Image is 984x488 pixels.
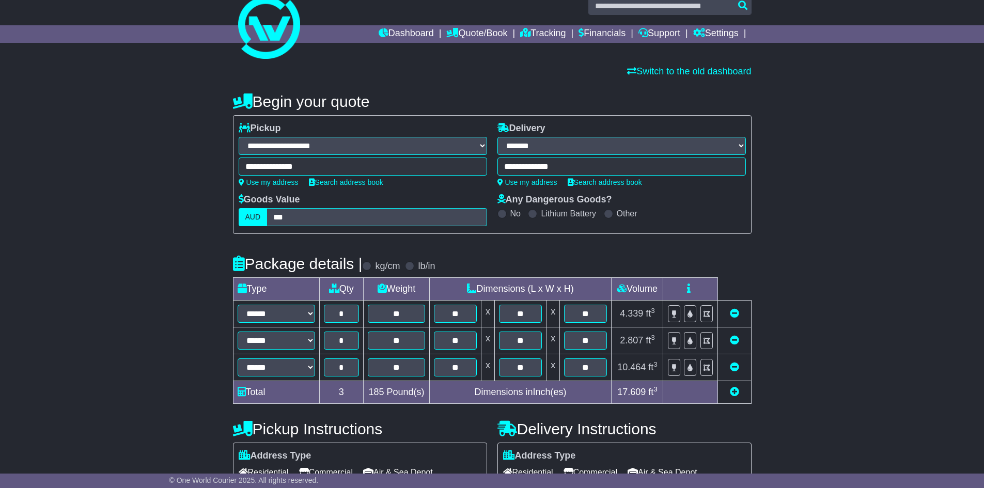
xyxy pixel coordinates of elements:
[239,464,289,480] span: Residential
[368,387,384,397] span: 185
[239,178,299,186] a: Use my address
[648,387,658,397] span: ft
[481,354,494,381] td: x
[627,66,751,76] a: Switch to the old dashboard
[239,208,268,226] label: AUD
[239,123,281,134] label: Pickup
[233,278,319,301] td: Type
[429,381,612,404] td: Dimensions in Inch(es)
[446,25,507,43] a: Quote/Book
[546,301,560,327] td: x
[364,278,429,301] td: Weight
[520,25,566,43] a: Tracking
[169,476,319,484] span: © One World Courier 2025. All rights reserved.
[638,25,680,43] a: Support
[579,25,626,43] a: Financials
[730,362,739,372] a: Remove this item
[418,261,435,272] label: lb/in
[481,327,494,354] td: x
[510,209,521,218] label: No
[653,385,658,393] sup: 3
[730,308,739,319] a: Remove this item
[503,450,576,462] label: Address Type
[299,464,353,480] span: Commercial
[233,255,363,272] h4: Package details |
[503,464,553,480] span: Residential
[497,194,612,206] label: Any Dangerous Goods?
[646,308,655,319] span: ft
[617,387,646,397] span: 17.609
[429,278,612,301] td: Dimensions (L x W x H)
[364,381,429,404] td: Pound(s)
[651,334,655,341] sup: 3
[319,278,364,301] td: Qty
[233,381,319,404] td: Total
[651,307,655,314] sup: 3
[379,25,434,43] a: Dashboard
[309,178,383,186] a: Search address book
[239,194,300,206] label: Goods Value
[363,464,433,480] span: Air & Sea Depot
[646,335,655,345] span: ft
[693,25,739,43] a: Settings
[648,362,658,372] span: ft
[497,420,752,437] h4: Delivery Instructions
[653,360,658,368] sup: 3
[617,362,646,372] span: 10.464
[546,327,560,354] td: x
[233,420,487,437] h4: Pickup Instructions
[239,450,311,462] label: Address Type
[497,178,557,186] a: Use my address
[375,261,400,272] label: kg/cm
[319,381,364,404] td: 3
[546,354,560,381] td: x
[233,93,752,110] h4: Begin your quote
[617,209,637,218] label: Other
[564,464,617,480] span: Commercial
[612,278,663,301] td: Volume
[497,123,545,134] label: Delivery
[730,335,739,345] a: Remove this item
[481,301,494,327] td: x
[628,464,697,480] span: Air & Sea Depot
[730,387,739,397] a: Add new item
[541,209,596,218] label: Lithium Battery
[620,335,643,345] span: 2.807
[568,178,642,186] a: Search address book
[620,308,643,319] span: 4.339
